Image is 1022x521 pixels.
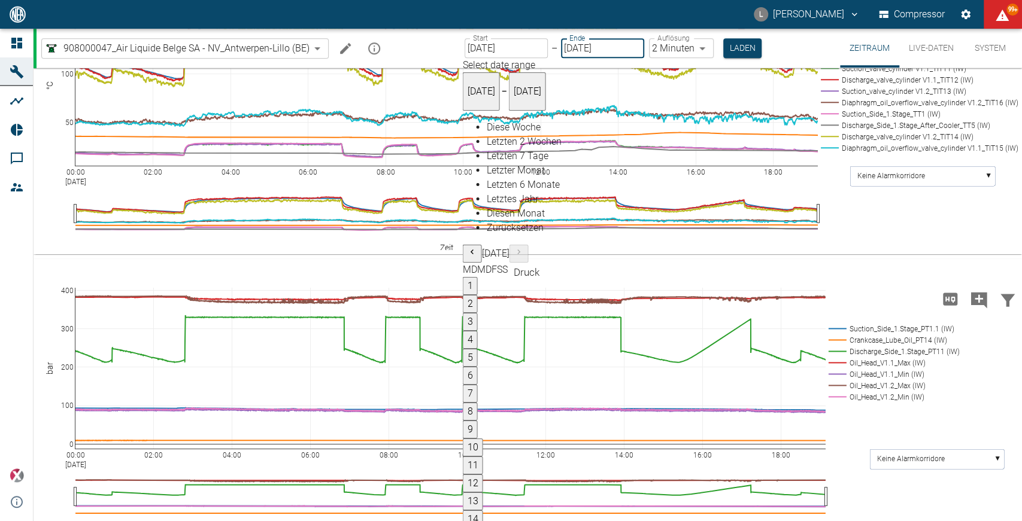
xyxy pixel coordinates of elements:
button: 2 [462,295,477,313]
button: System [963,29,1017,68]
button: Next month [509,245,528,263]
span: [DATE] [481,248,509,259]
span: Letzten 7 Tage [486,150,548,162]
label: Ende [569,33,585,43]
button: 12 [462,474,483,492]
span: Select date range [462,59,535,71]
button: 4 [462,331,477,349]
input: DD.MM.YYYY [561,38,644,58]
span: Hohe Auflösung [936,293,965,304]
span: Sonntag [502,264,507,275]
button: 8 [462,403,477,421]
span: 99+ [1006,4,1018,16]
button: [DATE] [462,72,499,111]
span: Donnerstag [485,264,491,275]
span: Samstag [496,264,502,275]
button: 6 [462,367,477,385]
span: Diesen Monat [486,208,544,219]
button: mission info [362,36,386,60]
div: 2 Minuten [649,38,714,58]
button: Kommentar hinzufügen [965,284,993,315]
button: 10 [462,438,483,456]
button: Compressor [877,4,948,25]
span: Montag [462,264,471,275]
button: 7 [462,385,477,403]
span: Dienstag [471,264,477,275]
a: 908000047_Air Liquide Belge SA - NV_Antwerpen-Lillo (BE) [44,41,310,56]
div: L [754,7,768,22]
span: [DATE] [513,86,541,97]
text: Keine Alarmkorridore [857,172,925,180]
span: [DATE] [467,86,495,97]
span: Letzten 2 Wochen [486,136,561,147]
button: 5 [462,349,477,367]
button: Daten filtern [993,284,1022,315]
div: Letzten 6 Monate [486,178,561,192]
img: Xplore Logo [10,468,24,483]
div: Letzten 2 Wochen [486,135,561,149]
label: Auflösung [657,33,690,43]
button: 9 [462,421,477,438]
div: Letzter Monat [486,163,561,178]
button: 1 [462,277,477,295]
button: Laden [723,38,762,58]
label: Start [473,33,488,43]
button: Zeitraum [840,29,899,68]
text: Keine Alarmkorridore [877,455,945,463]
button: Machine bearbeiten [333,36,357,60]
span: Letzter Monat [486,164,544,176]
button: Einstellungen [955,4,976,25]
button: 3 [462,313,477,331]
div: Zurücksetzen [486,221,561,235]
button: Previous month [462,245,481,263]
p: – [551,41,557,55]
span: Letzten 6 Monate [486,179,559,190]
span: Letztes Jahr [486,193,538,205]
button: 11 [462,456,483,474]
span: Mittwoch [477,264,485,275]
div: Diese Woche [486,120,561,135]
img: logo [8,6,27,22]
button: [DATE] [508,72,545,111]
button: luca.corigliano@neuman-esser.com [752,4,862,25]
input: DD.MM.YYYY [465,38,548,58]
button: 13 [462,492,483,510]
button: Live-Daten [899,29,963,68]
span: 908000047_Air Liquide Belge SA - NV_Antwerpen-Lillo (BE) [63,41,310,55]
span: Zurücksetzen [486,222,543,233]
span: Freitag [491,264,496,275]
div: Letzten 7 Tage [486,149,561,163]
h5: – [499,86,508,98]
span: Diese Woche [486,121,540,133]
div: Diesen Monat [486,206,561,221]
div: Letztes Jahr [486,192,561,206]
